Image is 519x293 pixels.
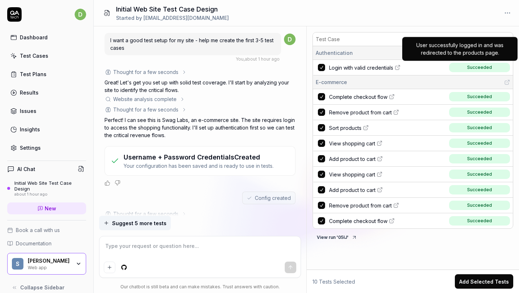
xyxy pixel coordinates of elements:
div: Results [20,89,39,96]
th: Test Case [313,32,446,46]
a: Settings [7,141,86,155]
div: Our chatbot is still beta and can make mistakes. Trust answers with caution. [99,284,301,290]
a: New [7,202,86,214]
div: Sujan [28,258,71,264]
a: Sort products [329,124,445,132]
span: New [45,205,56,212]
div: Succeeded [467,109,492,115]
span: E-commerce [316,78,347,86]
a: View run '05lJ' [312,233,361,240]
button: S[PERSON_NAME]Web app [7,253,86,275]
a: Results [7,86,86,100]
span: d [284,34,296,45]
a: Issues [7,104,86,118]
div: Thought for a few seconds [113,68,178,76]
div: Thought for a few seconds [113,210,178,218]
div: Test Plans [20,70,46,78]
span: View shopping cart [329,140,375,147]
a: Insights [7,122,86,136]
span: Config created [255,194,291,202]
div: Succeeded [467,124,492,131]
div: about 1 hour ago [14,192,86,197]
span: I want a good test setup for my site - help me create the first 3-5 test cases [110,37,274,51]
h3: Username + Password Credentials Created [124,152,274,162]
button: Add Selected Tests [455,274,513,289]
span: S [12,258,23,270]
span: View shopping cart [329,171,375,178]
span: Book a call with us [16,226,60,234]
span: Suggest 5 more tests [112,219,167,227]
span: Remove product from cart [329,202,392,209]
a: Documentation [7,240,86,247]
span: Complete checkout flow [329,93,387,101]
span: Collapse Sidebar [20,284,65,291]
button: Negative feedback [115,180,120,186]
div: Succeeded [467,171,492,178]
p: Perfect! I can see this is Swag Labs, an e-commerce site. The site requires login to access the s... [105,116,296,139]
a: View shopping cart [329,171,445,178]
button: View run '05lJ' [312,232,361,243]
a: Remove product from cart [329,109,445,116]
a: Complete checkout flow [329,217,445,225]
span: Sort products [329,124,361,132]
p: Your configuration has been saved and is ready to use in tests. [124,162,274,170]
div: Web app [28,264,71,270]
div: Settings [20,144,41,152]
span: Add product to cart [329,186,376,194]
span: Login with valid credentials [329,64,393,71]
span: 10 Tests Selected [312,278,355,285]
span: [EMAIL_ADDRESS][DOMAIN_NAME] [143,15,229,21]
div: Thought for a few seconds [113,106,178,113]
a: Login with valid credentials [329,64,445,71]
div: Website analysis complete [113,95,177,103]
div: Succeeded [467,218,492,224]
span: Documentation [16,240,52,247]
a: Add product to cart [329,186,445,194]
h1: Initial Web Site Test Case Design [116,4,229,14]
span: Add product to cart [329,155,376,163]
div: User successfully logged in and was redirected to the products page. [407,41,513,57]
button: Add attachment [104,262,115,273]
div: Succeeded [467,140,492,146]
a: Book a call with us [7,226,86,234]
div: Issues [20,107,36,115]
div: , about 1 hour ago [236,56,280,62]
a: Complete checkout flow [329,93,445,101]
div: Dashboard [20,34,48,41]
a: Test Cases [7,49,86,63]
h4: AI Chat [17,165,35,173]
div: Succeeded [467,156,492,162]
div: Succeeded [467,187,492,193]
div: Insights [20,126,40,133]
span: Authentication [316,49,353,57]
th: Status [446,32,513,46]
a: Initial Web Site Test Case Designabout 1 hour ago [7,180,86,197]
div: Test Cases [20,52,48,60]
span: d [75,9,86,20]
span: Remove product from cart [329,109,392,116]
div: Succeeded [467,93,492,100]
button: Suggest 5 more tests [99,216,171,230]
p: Great! Let's get you set up with solid test coverage. I'll start by analyzing your site to identi... [105,79,296,94]
div: Started by [116,14,229,22]
span: Complete checkout flow [329,217,387,225]
span: You [236,56,244,62]
a: Test Plans [7,67,86,81]
a: Dashboard [7,30,86,44]
a: Add product to cart [329,155,445,163]
a: Remove product from cart [329,202,445,209]
div: Initial Web Site Test Case Design [14,180,86,192]
div: Succeeded [467,64,492,71]
div: Succeeded [467,202,492,209]
button: Positive feedback [105,180,110,186]
a: View shopping cart [329,140,445,147]
button: d [75,7,86,22]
